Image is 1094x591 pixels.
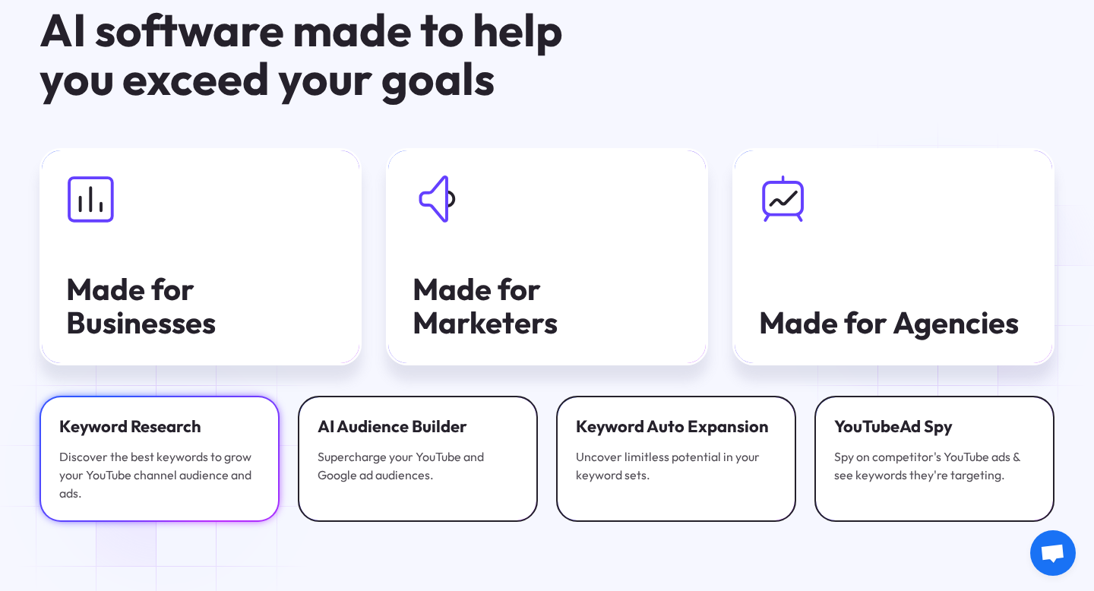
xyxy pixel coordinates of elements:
a: Made for Marketers [386,148,708,365]
div: Uncover limitless potential in your keyword sets. [576,447,776,484]
div: Made for Businesses [66,272,335,339]
div: YouTube [834,416,1035,438]
a: Made for Agencies [732,148,1054,365]
div: AI Audience Builder [318,416,518,438]
h3: AI software made to help you exceed your goals [40,6,617,103]
div: Made for Agencies [759,305,1028,339]
a: Made for Businesses [40,148,362,365]
a: Open chat [1030,530,1076,576]
a: Keyword ResearchDiscover the best keywords to grow your YouTube channel audience and ads. [40,396,280,522]
div: Spy on competitor's YouTube ads & see keywords they're targeting. [834,447,1035,484]
div: Supercharge your YouTube and Google ad audiences. [318,447,518,484]
div: Keyword Auto Expansion [576,416,776,438]
span: Ad Spy [900,416,953,437]
a: YouTubeAd SpySpy on competitor's YouTube ads & see keywords they're targeting. [814,396,1054,522]
div: Discover the best keywords to grow your YouTube channel audience and ads. [59,447,260,502]
div: Keyword Research [59,416,260,438]
a: Keyword Auto ExpansionUncover limitless potential in your keyword sets. [556,396,796,522]
a: AI Audience BuilderSupercharge your YouTube and Google ad audiences. [298,396,538,522]
div: Made for Marketers [413,272,681,339]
